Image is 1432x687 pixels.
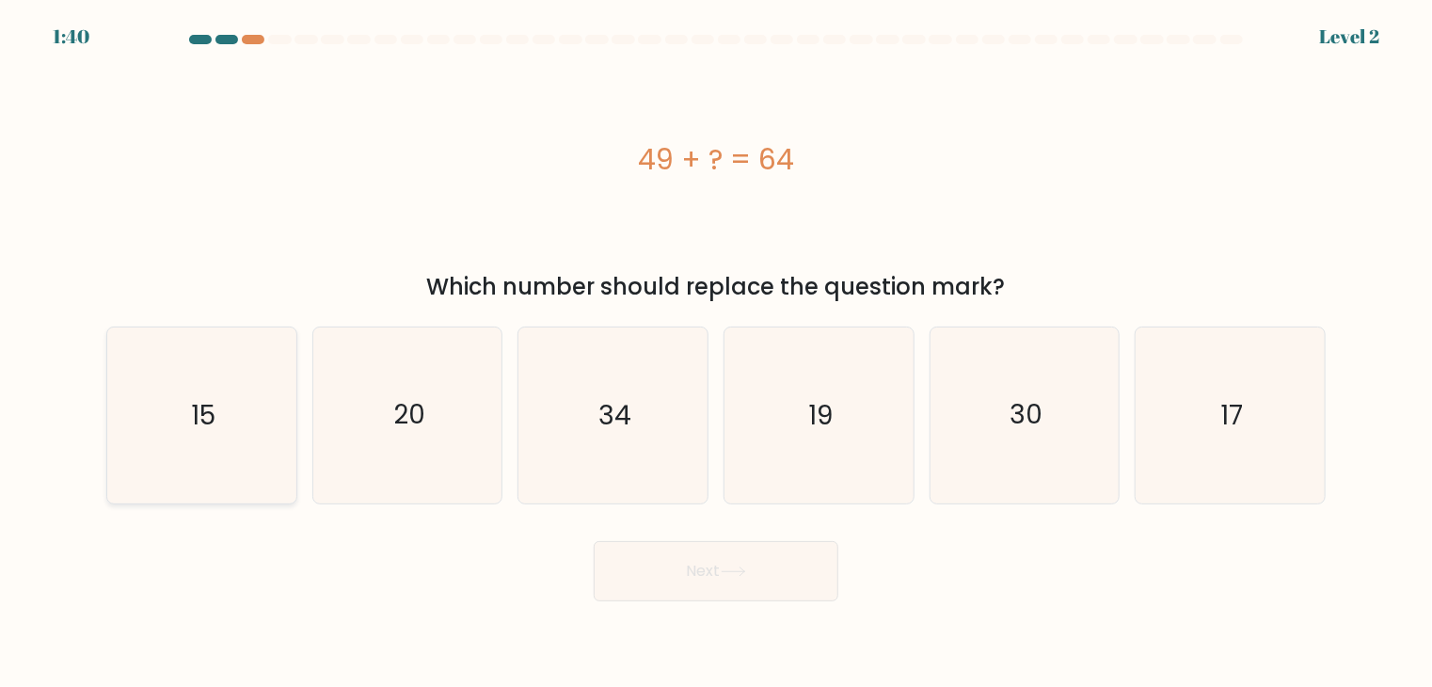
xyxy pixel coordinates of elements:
text: 30 [1010,397,1042,434]
div: 1:40 [53,23,89,51]
button: Next [594,541,838,601]
text: 15 [191,397,215,434]
div: Level 2 [1319,23,1379,51]
text: 34 [598,397,631,434]
text: 17 [1220,397,1243,434]
div: 49 + ? = 64 [106,138,1326,181]
text: 20 [393,397,425,434]
text: 19 [808,397,833,434]
div: Which number should replace the question mark? [118,270,1314,304]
